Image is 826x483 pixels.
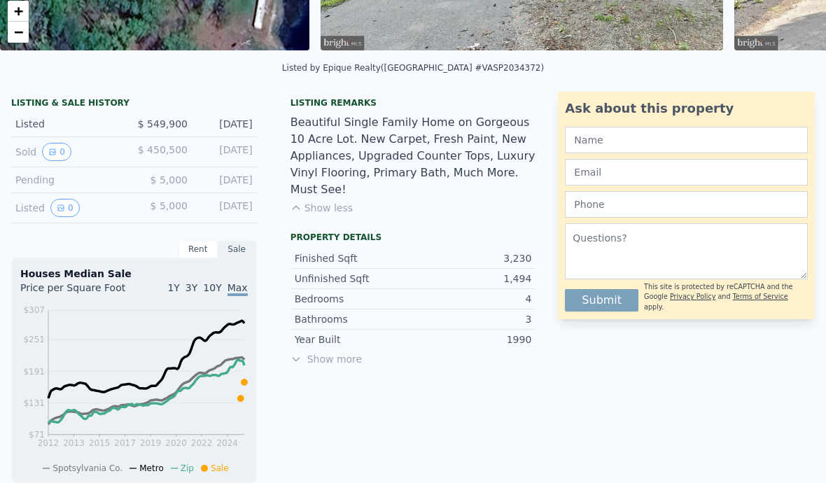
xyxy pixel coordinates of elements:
button: Submit [565,289,638,311]
span: − [14,23,23,41]
tspan: $131 [23,398,45,408]
div: 1,494 [413,272,531,286]
div: Bedrooms [295,292,413,306]
tspan: $71 [29,430,45,440]
button: Show less [290,201,353,215]
tspan: 2017 [114,438,136,448]
div: 4 [413,292,531,306]
a: Zoom in [8,1,29,22]
span: 10Y [203,282,221,293]
div: This site is protected by reCAPTCHA and the Google and apply. [644,282,808,312]
div: Pending [15,173,122,187]
tspan: $191 [23,367,45,377]
div: Sold [15,143,122,161]
div: Houses Median Sale [20,267,248,281]
span: + [14,2,23,20]
tspan: 2012 [38,438,59,448]
tspan: 2022 [191,438,213,448]
input: Email [565,159,808,185]
input: Name [565,127,808,153]
a: Zoom out [8,22,29,43]
div: 3 [413,312,531,326]
div: Property details [290,232,536,243]
div: Year Built [295,332,413,346]
span: 1Y [167,282,179,293]
div: 3,230 [413,251,531,265]
div: [DATE] [199,199,253,217]
span: Sale [211,463,229,473]
div: Price per Square Foot [20,281,134,303]
span: $ 5,000 [150,174,188,185]
div: Beautiful Single Family Home on Gorgeous 10 Acre Lot. New Carpet, Fresh Paint, New Appliances, Up... [290,114,536,198]
div: Finished Sqft [295,251,413,265]
div: Bathrooms [295,312,413,326]
span: $ 549,900 [138,118,188,129]
button: View historical data [50,199,80,217]
tspan: 2015 [89,438,111,448]
a: Privacy Policy [670,293,715,300]
tspan: $307 [23,305,45,315]
div: Listed by Epique Realty ([GEOGRAPHIC_DATA] #VASP2034372) [282,63,544,73]
div: Sale [218,240,257,258]
span: Zip [181,463,194,473]
tspan: 2020 [165,438,187,448]
button: View historical data [42,143,71,161]
tspan: $251 [23,335,45,344]
span: $ 5,000 [150,200,188,211]
div: [DATE] [199,143,253,161]
tspan: 2024 [216,438,238,448]
span: Metro [139,463,163,473]
tspan: 2019 [140,438,162,448]
div: Listed [15,117,122,131]
div: 1990 [413,332,531,346]
div: [DATE] [199,117,253,131]
span: Max [227,282,248,296]
span: 3Y [185,282,197,293]
div: Listing remarks [290,97,536,108]
tspan: 2013 [63,438,85,448]
div: Listed [15,199,122,217]
div: Ask about this property [565,99,808,118]
div: LISTING & SALE HISTORY [11,97,257,111]
input: Phone [565,191,808,218]
span: Spotsylvania Co. [52,463,122,473]
a: Terms of Service [733,293,788,300]
div: Rent [178,240,218,258]
span: $ 450,500 [138,144,188,155]
span: Show more [290,352,536,366]
div: Unfinished Sqft [295,272,413,286]
div: [DATE] [199,173,253,187]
